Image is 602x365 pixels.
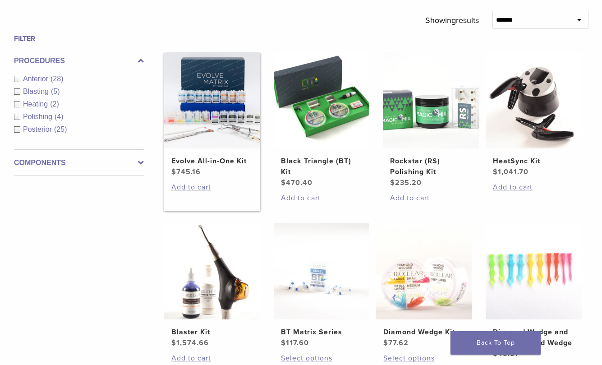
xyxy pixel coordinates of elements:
a: Select options for “BT Matrix Series” [281,353,363,364]
bdi: 1,574.66 [171,338,209,347]
span: Polishing [23,113,55,120]
h2: HeatSync Kit [493,156,574,166]
a: Add to cart: “Black Triangle (BT) Kit” [281,193,363,203]
a: Black Triangle (BT) KitBlack Triangle (BT) Kit $470.40 [274,52,370,188]
span: $ [493,167,498,176]
a: Blaster KitBlaster Kit $1,574.66 [164,223,260,348]
bdi: 117.60 [281,338,309,347]
span: Heating [23,100,50,108]
span: $ [281,178,286,187]
a: Add to cart: “Blaster Kit” [171,353,253,364]
a: Back To Top [450,331,541,355]
a: Select options for “Diamond Wedge Kits” [383,353,465,364]
a: Evolve All-in-One KitEvolve All-in-One Kit $745.16 [164,52,260,177]
span: $ [171,338,176,347]
span: $ [171,167,176,176]
span: Posterior [23,125,54,133]
img: Diamond Wedge and Long Diamond Wedge [486,223,582,319]
h2: BT Matrix Series [281,327,363,337]
h2: Diamond Wedge and Long Diamond Wedge [493,327,574,348]
h2: Evolve All-in-One Kit [171,156,253,166]
span: Blasting [23,88,51,95]
img: Rockstar (RS) Polishing Kit [383,52,479,148]
a: Diamond Wedge KitsDiamond Wedge Kits $77.62 [376,223,472,348]
bdi: 745.16 [171,167,201,176]
span: $ [281,338,286,347]
a: BT Matrix SeriesBT Matrix Series $117.60 [274,223,370,348]
span: (2) [50,100,59,108]
img: HeatSync Kit [486,52,582,148]
h2: Diamond Wedge Kits [383,327,465,337]
span: (4) [55,113,64,120]
bdi: 77.62 [383,338,409,347]
span: (28) [51,75,63,83]
a: HeatSync KitHeatSync Kit $1,041.70 [486,52,582,177]
p: Showing results [425,11,479,30]
span: $ [493,349,498,358]
img: Evolve All-in-One Kit [164,52,260,148]
img: BT Matrix Series [274,223,370,319]
bdi: 235.20 [390,178,422,187]
label: Procedures [14,55,144,66]
img: Diamond Wedge Kits [376,223,472,319]
span: (5) [51,88,60,95]
bdi: 1,041.70 [493,167,528,176]
span: Anterior [23,75,51,83]
a: Rockstar (RS) Polishing KitRockstar (RS) Polishing Kit $235.20 [383,52,479,188]
span: (25) [54,125,67,133]
h2: Blaster Kit [171,327,253,337]
a: Diamond Wedge and Long Diamond WedgeDiamond Wedge and Long Diamond Wedge $48.57 [486,223,582,359]
h4: Filter [14,33,144,44]
h2: Rockstar (RS) Polishing Kit [390,156,472,177]
img: Black Triangle (BT) Kit [274,52,370,148]
label: Components [14,157,144,168]
a: Add to cart: “Evolve All-in-One Kit” [171,182,253,193]
img: Blaster Kit [164,223,260,319]
span: $ [390,178,395,187]
bdi: 470.40 [281,178,312,187]
a: Add to cart: “HeatSync Kit” [493,182,574,193]
bdi: 48.57 [493,349,519,358]
a: Add to cart: “Rockstar (RS) Polishing Kit” [390,193,472,203]
span: $ [383,338,388,347]
h2: Black Triangle (BT) Kit [281,156,363,177]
